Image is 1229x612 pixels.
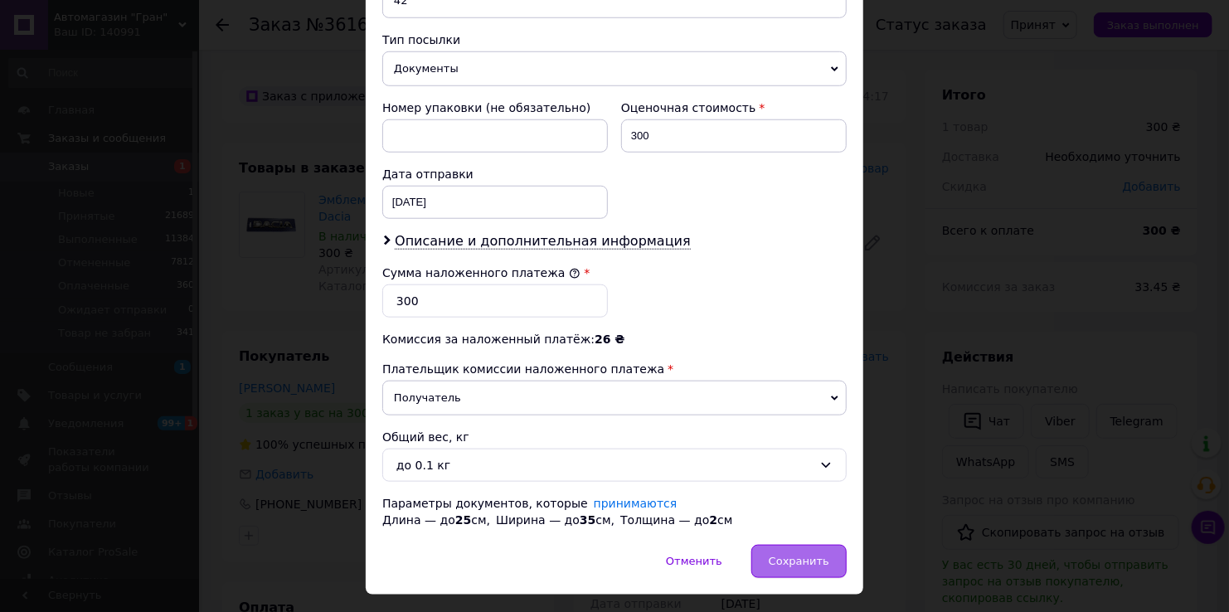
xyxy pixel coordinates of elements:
[382,362,664,376] span: Плательщик комиссии наложенного платежа
[594,497,678,510] a: принимаются
[382,100,608,116] div: Номер упаковки (не обязательно)
[382,495,847,528] div: Параметры документов, которые Длина — до см, Ширина — до см, Толщина — до см
[396,456,813,474] div: до 0.1 кг
[382,381,847,415] span: Получатель
[621,100,847,116] div: Оценочная стоимость
[395,233,691,250] span: Описание и дополнительная информация
[709,513,717,527] span: 2
[382,51,847,86] span: Документы
[382,331,847,347] div: Комиссия за наложенный платёж:
[455,513,471,527] span: 25
[769,555,829,567] span: Сохранить
[580,513,595,527] span: 35
[666,555,722,567] span: Отменить
[595,333,624,346] span: 26 ₴
[382,33,460,46] span: Тип посылки
[382,266,580,279] label: Сумма наложенного платежа
[382,166,608,182] div: Дата отправки
[382,429,847,445] div: Общий вес, кг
